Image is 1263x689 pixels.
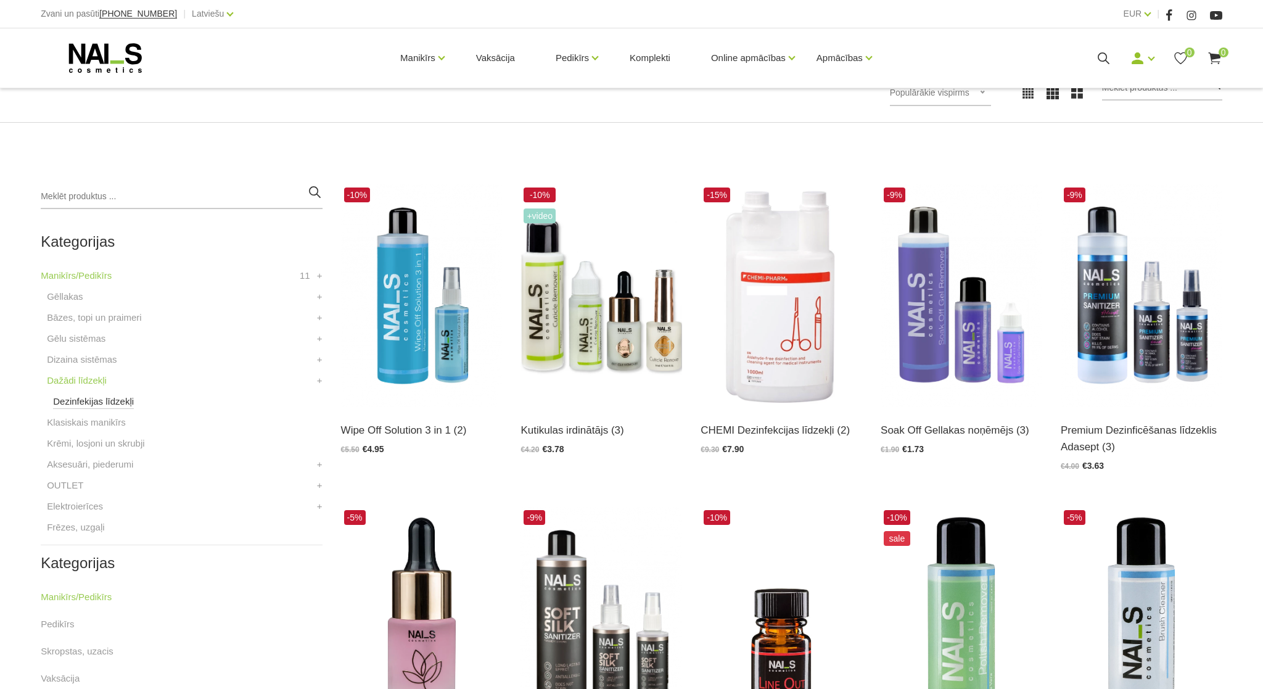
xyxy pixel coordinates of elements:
div: Zvani un pasūti [41,6,177,22]
a: Elektroierīces [47,499,103,514]
a: + [317,352,323,367]
a: Gēllakas [47,289,83,304]
a: Dažādi līdzekļi [47,373,107,388]
span: | [1157,6,1159,22]
a: Wipe Off Solution 3 in 1 (2) [341,422,503,439]
img: Līdzeklis “trīs vienā“ - paredzēts dabīgā naga attaukošanai un dehidrācijai, gela un gellaku lipī... [341,184,503,406]
a: Online apmācības [711,33,786,83]
a: + [317,268,323,283]
h2: Kategorijas [41,555,322,571]
img: Pielietošanas sfēra profesionālai lietošanai: Medicīnisks līdzeklis paredzēts roku un virsmu dezi... [1061,184,1222,406]
span: €9.30 [701,445,719,454]
a: Premium Dezinficēšanas līdzeklis Adasept (3) [1061,422,1222,455]
a: Vaksācija [41,671,80,686]
a: EUR [1124,6,1142,21]
img: Līdzeklis kutikulas mīkstināšanai un irdināšanai vien pāris sekunžu laikā. Ideāli piemērots kutik... [520,184,682,406]
span: sale [884,531,910,546]
a: 0 [1173,51,1188,66]
span: 0 [1219,47,1228,57]
img: Profesionāls šķīdums gellakas un citu “soak off” produktu ātrai noņemšanai.Nesausina rokas.Tilpum... [881,184,1042,406]
input: Meklēt produktus ... [1102,76,1222,101]
a: Gēlu sistēmas [47,331,105,346]
a: Bāzes, topi un praimeri [47,310,141,325]
a: Frēzes, uzgaļi [47,520,104,535]
span: Populārākie vispirms [890,88,969,97]
a: Manikīrs/Pedikīrs [41,268,112,283]
a: + [317,289,323,304]
span: €3.63 [1082,461,1104,471]
span: -10% [524,188,556,202]
a: Krēmi, losjoni un skrubji [47,436,144,451]
span: -9% [524,510,545,525]
a: CHEMI Dezinfekcijas līdzekļi (2) [701,422,862,439]
span: -10% [344,188,371,202]
a: Soak Off Gellakas noņēmējs (3) [881,422,1042,439]
input: Meklēt produktus ... [41,184,322,209]
a: Pedikīrs [556,33,589,83]
span: | [183,6,186,22]
span: €3.78 [542,444,564,454]
span: -10% [704,510,730,525]
a: Manikīrs [400,33,435,83]
a: Manikīrs/Pedikīrs [41,590,112,604]
a: Aksesuāri, piederumi [47,457,133,472]
span: €1.73 [902,444,924,454]
a: + [317,373,323,388]
h2: Kategorijas [41,234,322,250]
img: STERISEPT INSTRU 1L (SPORICĪDS)Sporicīds instrumentu dezinfekcijas un mazgāšanas līdzeklis invent... [701,184,862,406]
a: Latviešu [192,6,224,21]
span: €1.90 [881,445,899,454]
span: €4.00 [1061,462,1079,471]
span: 0 [1185,47,1195,57]
a: + [317,457,323,472]
a: + [317,499,323,514]
a: Dezinfekijas līdzekļi [53,394,134,409]
span: €4.20 [520,445,539,454]
a: Pedikīrs [41,617,74,632]
a: 0 [1207,51,1222,66]
a: [PHONE_NUMBER] [99,9,177,19]
a: Komplekti [620,28,680,88]
a: Kutikulas irdinātājs (3) [520,422,682,439]
a: Apmācības [817,33,863,83]
span: -9% [884,188,905,202]
a: + [317,310,323,325]
a: + [317,478,323,493]
a: Klasiskais manikīrs [47,415,126,430]
a: + [317,331,323,346]
a: OUTLET [47,478,83,493]
a: Vaksācija [466,28,525,88]
span: -5% [1064,510,1085,525]
span: 11 [300,268,310,283]
a: Skropstas, uzacis [41,644,113,659]
a: Dizaina sistēmas [47,352,117,367]
span: -10% [884,510,910,525]
span: -5% [344,510,366,525]
span: €7.90 [722,444,744,454]
span: -15% [704,188,730,202]
span: €5.50 [341,445,360,454]
span: -9% [1064,188,1085,202]
span: €4.95 [363,444,384,454]
span: +Video [524,208,556,223]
